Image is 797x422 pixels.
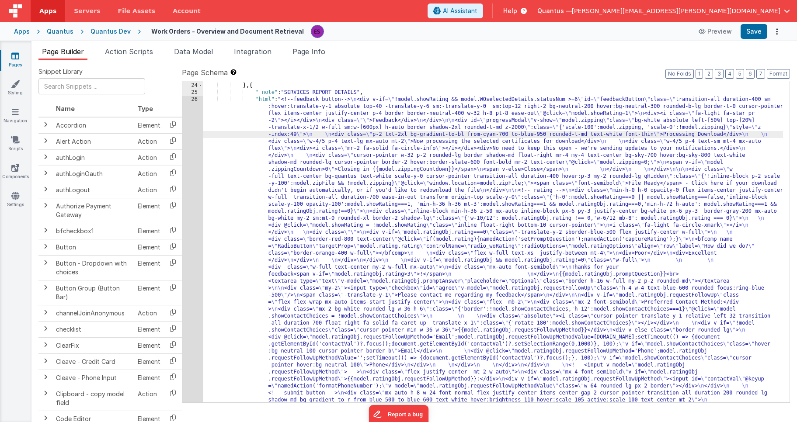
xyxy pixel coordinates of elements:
span: Apps [39,7,56,15]
td: Element [134,223,164,239]
button: 4 [725,69,734,79]
td: authLogout [52,182,134,198]
span: Data Model [174,47,213,56]
td: authLogin [52,149,134,166]
button: No Folds [665,69,694,79]
td: Accordion [52,117,134,134]
input: Search Snippets ... [38,78,145,94]
td: Element [134,198,164,223]
span: Integration [234,47,271,56]
td: authLoginOauth [52,166,134,182]
td: Button Group (Button Bar) [52,280,134,305]
button: AI Assistant [428,3,483,18]
span: File Assets [118,7,156,15]
button: 1 [696,69,703,79]
td: Authorize Payment Gateway [52,198,134,223]
div: 25 [182,89,203,96]
div: Apps [14,27,30,36]
button: 6 [746,69,755,79]
td: Action [134,182,164,198]
span: Page Builder [42,47,84,56]
button: 2 [705,69,713,79]
button: 5 [736,69,744,79]
td: Element [134,117,164,134]
span: Quantus — [537,7,572,15]
td: Cleave - Phone Input [52,370,134,386]
span: Name [56,105,75,112]
td: checklist [52,321,134,337]
td: Action [134,149,164,166]
td: Action [134,386,164,411]
button: 7 [756,69,765,79]
span: Snippet Library [38,67,83,76]
td: Clipboard - copy model field [52,386,134,411]
span: Action Scripts [105,47,153,56]
button: Format [767,69,790,79]
td: Button [52,239,134,255]
span: [PERSON_NAME][EMAIL_ADDRESS][PERSON_NAME][DOMAIN_NAME] [572,7,780,15]
span: Type [138,105,153,112]
td: Element [134,370,164,386]
td: Cleave - Credit Card [52,353,134,370]
div: Quantus [47,27,73,36]
div: 24 [182,82,203,89]
button: Quantus — [PERSON_NAME][EMAIL_ADDRESS][PERSON_NAME][DOMAIN_NAME] [537,7,790,15]
td: Action [134,305,164,321]
td: bfcheckbox1 [52,223,134,239]
img: 2445f8d87038429357ee99e9bdfcd63a [311,25,324,38]
td: Element [134,255,164,280]
td: Button - Dropdown with choices [52,255,134,280]
td: Action [134,133,164,149]
td: Element [134,321,164,337]
button: Save [741,24,767,39]
span: Servers [74,7,100,15]
span: AI Assistant [443,7,477,15]
td: Action [134,166,164,182]
button: Options [771,25,783,38]
button: Preview [693,24,737,38]
button: 3 [715,69,724,79]
td: channelJoinAnonymous [52,305,134,321]
td: Alert Action [52,133,134,149]
td: ClearFix [52,337,134,353]
span: Page Schema [182,67,228,78]
td: Element [134,239,164,255]
div: Quantus Dev [90,27,131,36]
span: Page Info [292,47,325,56]
td: Element [134,353,164,370]
td: Element [134,337,164,353]
h4: Work Orders - Overview and Document Retrieval [151,28,304,35]
span: Help [503,7,517,15]
td: Element [134,280,164,305]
